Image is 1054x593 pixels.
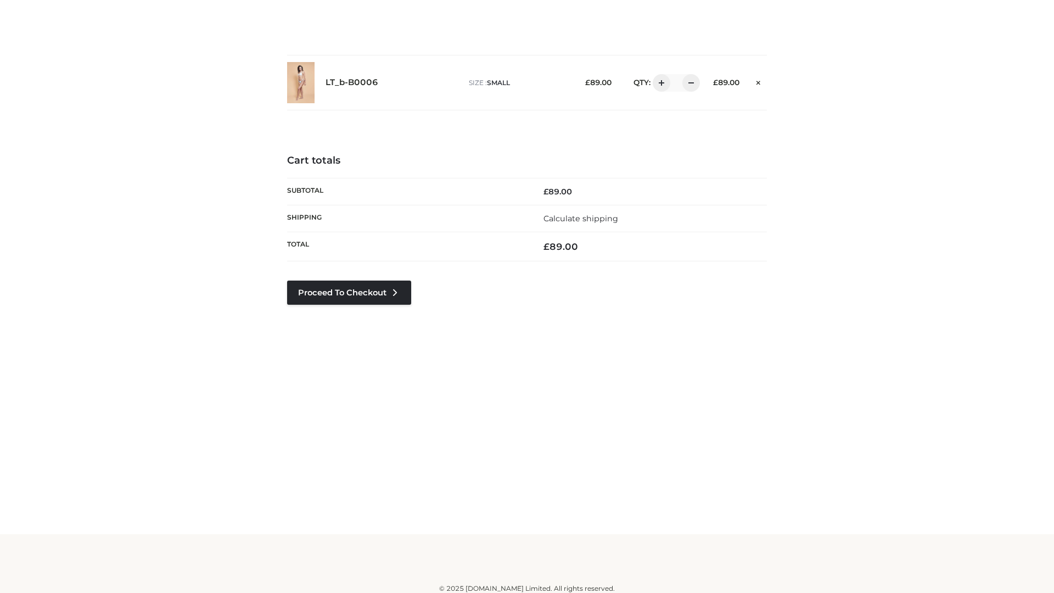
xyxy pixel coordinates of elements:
bdi: 89.00 [713,78,739,87]
a: Remove this item [750,74,767,88]
th: Shipping [287,205,527,232]
span: £ [543,241,550,252]
h4: Cart totals [287,155,767,167]
p: size : [469,78,568,88]
div: QTY: [623,74,696,92]
th: Subtotal [287,178,527,205]
span: SMALL [487,79,510,87]
bdi: 89.00 [543,241,578,252]
bdi: 89.00 [585,78,612,87]
th: Total [287,232,527,261]
a: Calculate shipping [543,214,618,223]
bdi: 89.00 [543,187,572,197]
span: £ [543,187,548,197]
span: £ [713,78,718,87]
a: LT_b-B0006 [326,77,378,88]
span: £ [585,78,590,87]
a: Proceed to Checkout [287,281,411,305]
